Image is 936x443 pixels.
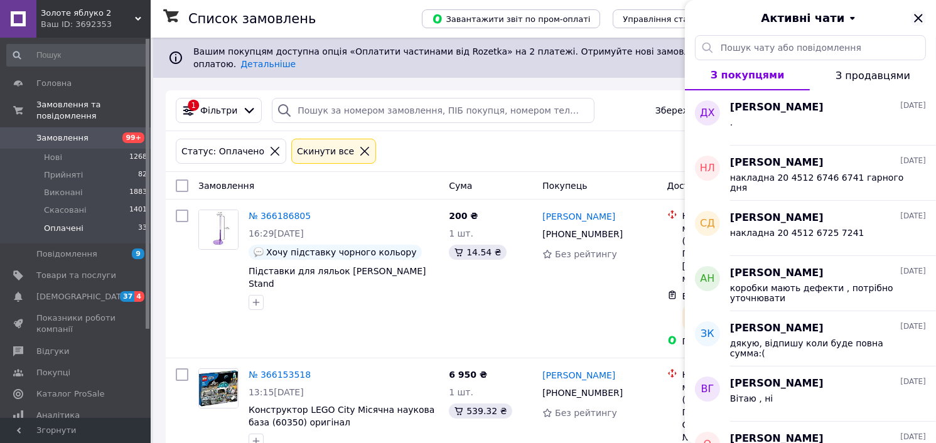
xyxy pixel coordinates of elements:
[730,393,773,403] span: Вітаю , ні
[682,335,807,348] div: Пром-оплата
[266,247,417,257] span: Хочу підставку чорного кольору
[701,327,714,341] span: ЗК
[249,211,311,221] a: № 366186805
[294,144,357,158] div: Cкинути все
[36,346,69,357] span: Відгуки
[730,211,824,225] span: [PERSON_NAME]
[188,11,316,26] h1: Список замовлень
[900,100,926,111] span: [DATE]
[685,90,936,146] button: ДХ[PERSON_NAME][DATE].
[249,387,304,397] span: 13:15[DATE]
[138,223,147,234] span: 33
[199,210,238,249] img: Фото товару
[730,376,824,391] span: [PERSON_NAME]
[6,44,148,67] input: Пошук
[900,321,926,332] span: [DATE]
[900,376,926,387] span: [DATE]
[200,104,237,117] span: Фільтри
[272,98,594,123] input: Пошук за номером замовлення, ПІБ покупця, номером телефону, Email, номером накладної
[36,312,116,335] span: Показники роботи компанії
[730,283,908,303] span: коробки мають дефекти , потрібно уточнювати
[120,291,134,302] span: 37
[682,305,807,330] div: На шляху до одержувача
[36,410,80,421] span: Аналітика
[682,210,807,222] div: Нова Пошта
[36,388,104,400] span: Каталог ProSale
[249,266,426,289] a: Підставки для ляльок [PERSON_NAME] Stand
[682,368,807,381] div: Нова Пошта
[685,146,936,201] button: НЛ[PERSON_NAME][DATE]накладна 20 4512 6746 6741 гарного дня
[249,228,304,238] span: 16:29[DATE]
[249,405,434,427] a: Конструктор LEGO City Місячна наукова база (60350) оригінал
[449,387,473,397] span: 1 шт.
[540,225,625,243] div: [PHONE_NUMBER]
[122,132,144,143] span: 99+
[730,156,824,170] span: [PERSON_NAME]
[36,291,129,302] span: [DEMOGRAPHIC_DATA]
[900,211,926,221] span: [DATE]
[129,205,147,216] span: 1401
[730,266,824,280] span: [PERSON_NAME]
[685,311,936,366] button: ЗК[PERSON_NAME][DATE]дякую, відпишу коли буде повна сумма:(
[249,370,311,380] a: № 366153518
[761,10,844,26] span: Активні чати
[542,210,615,223] a: [PERSON_NAME]
[555,408,617,418] span: Без рейтингу
[613,9,729,28] button: Управління статусами
[623,14,719,24] span: Управління статусами
[198,210,239,250] a: Фото товару
[711,69,785,81] span: З покупцями
[198,368,239,408] a: Фото товару
[36,99,151,122] span: Замовлення та повідомлення
[682,222,807,285] div: м. [GEOGRAPHIC_DATA] ([GEOGRAPHIC_DATA].), Поштомат №55430: вул. [STREET_ADDRESS] (біля маг. "Пос...
[540,384,625,402] div: [PHONE_NUMBER]
[41,19,151,30] div: Ваш ID: 3692353
[254,247,264,257] img: :speech_balloon:
[730,117,733,127] span: .
[44,205,87,216] span: Скасовані
[132,248,144,259] span: 9
[449,211,478,221] span: 200 ₴
[44,152,62,163] span: Нові
[41,8,135,19] span: Золоте яблуко 2
[900,266,926,277] span: [DATE]
[685,60,810,90] button: З покупцями
[44,223,83,234] span: Оплачені
[730,321,824,336] span: [PERSON_NAME]
[900,432,926,442] span: [DATE]
[911,11,926,26] button: Закрити
[36,132,89,144] span: Замовлення
[44,169,83,181] span: Прийняті
[199,369,238,408] img: Фото товару
[36,270,116,281] span: Товари та послуги
[695,35,926,60] input: Пошук чату або повідомлення
[240,59,296,69] a: Детальніше
[836,70,910,82] span: З продавцями
[700,216,715,231] span: СД
[730,338,908,358] span: дякую, відпишу коли буде повна сумма:(
[685,366,936,422] button: ВГ[PERSON_NAME][DATE]Вітаю , ні
[655,104,747,117] span: Збережені фільтри:
[730,173,908,193] span: накладна 20 4512 6746 6741 гарного дня
[542,369,615,382] a: [PERSON_NAME]
[685,201,936,256] button: СД[PERSON_NAME][DATE]накладна 20 4512 6725 7241
[134,291,144,302] span: 4
[36,248,97,260] span: Повідомлення
[730,228,864,238] span: накладна 20 4512 6725 7241
[730,100,824,115] span: [PERSON_NAME]
[36,78,72,89] span: Головна
[449,181,472,191] span: Cума
[449,370,487,380] span: 6 950 ₴
[900,156,926,166] span: [DATE]
[700,106,714,120] span: ДХ
[129,152,147,163] span: 1268
[701,382,714,397] span: ВГ
[685,256,936,311] button: АН[PERSON_NAME][DATE]коробки мають дефекти , потрібно уточнювати
[700,161,715,176] span: НЛ
[449,228,473,238] span: 1 шт.
[720,10,901,26] button: Активні чати
[193,46,887,69] span: Вашим покупцям доступна опція «Оплатити частинами від Rozetka» на 2 платежі. Отримуйте нові замов...
[422,9,600,28] button: Завантажити звіт по пром-оплаті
